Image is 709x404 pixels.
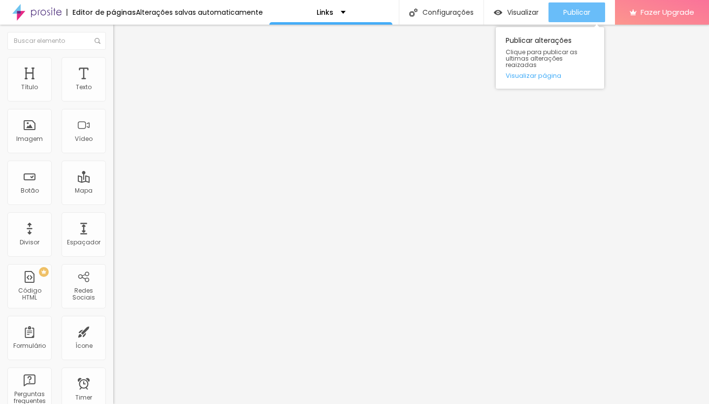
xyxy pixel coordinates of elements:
div: Imagem [16,135,43,142]
div: Mapa [75,187,93,194]
div: Espaçador [67,239,100,246]
button: Publicar [548,2,605,22]
span: Publicar [563,8,590,16]
div: Código HTML [10,287,49,302]
p: Links [317,9,333,16]
input: Buscar elemento [7,32,106,50]
a: Visualizar página [506,72,594,79]
img: Icone [95,38,100,44]
img: Icone [409,8,418,17]
div: Divisor [20,239,39,246]
div: Título [21,84,38,91]
span: Visualizar [507,8,539,16]
div: Alterações salvas automaticamente [136,9,263,16]
div: Timer [75,394,92,401]
div: Botão [21,187,39,194]
div: Redes Sociais [64,287,103,302]
div: Editor de páginas [66,9,136,16]
span: Clique para publicar as ultimas alterações reaizadas [506,49,594,68]
div: Formulário [13,342,46,349]
iframe: Editor [113,25,709,404]
button: Visualizar [484,2,548,22]
img: view-1.svg [494,8,502,17]
span: Fazer Upgrade [641,8,694,16]
div: Texto [76,84,92,91]
div: Vídeo [75,135,93,142]
div: Publicar alterações [496,27,604,89]
div: Ícone [75,342,93,349]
